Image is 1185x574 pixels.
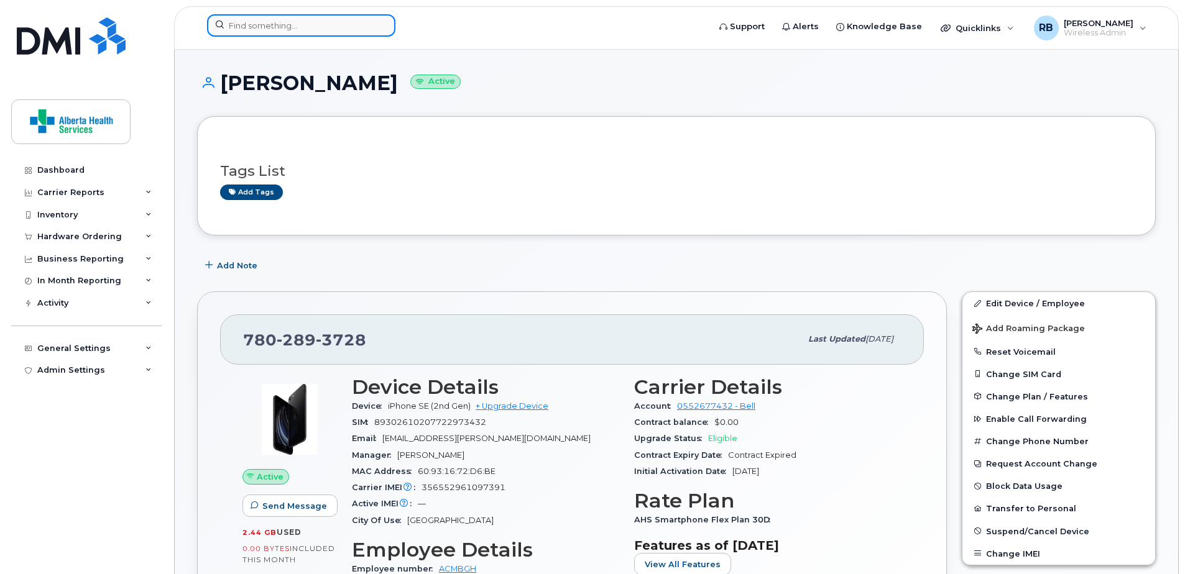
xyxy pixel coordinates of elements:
[352,516,407,525] span: City Of Use
[962,385,1155,408] button: Change Plan / Features
[972,324,1085,335] span: Add Roaming Package
[677,401,755,411] a: 0552677432 - Bell
[634,467,732,476] span: Initial Activation Date
[242,494,338,517] button: Send Message
[418,467,496,476] span: 60:93:16:72:D6:BE
[986,414,1087,424] span: Enable Call Forwarding
[962,340,1155,363] button: Reset Voicemail
[410,75,461,89] small: Active
[962,363,1155,385] button: Change SIM Card
[407,516,494,525] span: [GEOGRAPHIC_DATA]
[382,434,591,443] span: [EMAIL_ADDRESS][PERSON_NAME][DOMAIN_NAME]
[986,391,1088,401] span: Change Plan / Features
[242,544,335,564] span: included this month
[418,499,426,508] span: —
[352,417,374,427] span: SIM
[962,408,1155,430] button: Enable Call Forwarding
[277,330,316,349] span: 289
[352,499,418,508] span: Active IMEI
[262,500,327,512] span: Send Message
[197,72,1156,94] h1: [PERSON_NAME]
[220,163,1133,179] h3: Tags List
[962,452,1155,475] button: Request Account Change
[962,475,1155,497] button: Block Data Usage
[352,467,418,476] span: MAC Address
[352,539,619,561] h3: Employee Details
[242,544,290,553] span: 0.00 Bytes
[808,334,865,344] span: Last updated
[962,315,1155,340] button: Add Roaming Package
[645,558,721,570] span: View All Features
[197,254,268,276] button: Add Note
[352,450,397,460] span: Manager
[352,483,422,492] span: Carrier IMEI
[374,417,486,427] span: 89302610207722973432
[352,376,619,398] h3: Device Details
[277,527,302,537] span: used
[397,450,464,460] span: [PERSON_NAME]
[714,417,739,427] span: $0.00
[252,382,327,457] img: image20231002-3703462-1mz9tax.jpeg
[634,376,901,398] h3: Carrier Details
[962,520,1155,542] button: Suspend/Cancel Device
[634,417,714,427] span: Contract balance
[352,434,382,443] span: Email
[217,260,257,271] span: Add Note
[634,490,901,512] h3: Rate Plan
[388,401,471,411] span: iPhone SE (2nd Gen)
[476,401,548,411] a: + Upgrade Device
[634,434,708,443] span: Upgrade Status
[732,467,759,476] span: [DATE]
[634,515,777,524] span: AHS Smartphone Flex Plan 30D
[962,430,1155,452] button: Change Phone Number
[634,401,677,411] span: Account
[986,526,1089,535] span: Suspend/Cancel Device
[243,330,366,349] span: 780
[242,528,277,537] span: 2.44 GB
[220,184,283,200] a: Add tags
[728,450,796,460] span: Contract Expired
[708,434,737,443] span: Eligible
[962,542,1155,565] button: Change IMEI
[422,483,505,492] span: 356552961097391
[439,564,476,573] a: ACMBGH
[962,497,1155,519] button: Transfer to Personal
[962,292,1155,314] a: Edit Device / Employee
[865,334,893,344] span: [DATE]
[316,330,366,349] span: 3728
[352,401,388,411] span: Device
[352,564,439,573] span: Employee number
[257,471,284,483] span: Active
[634,538,901,553] h3: Features as of [DATE]
[634,450,728,460] span: Contract Expiry Date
